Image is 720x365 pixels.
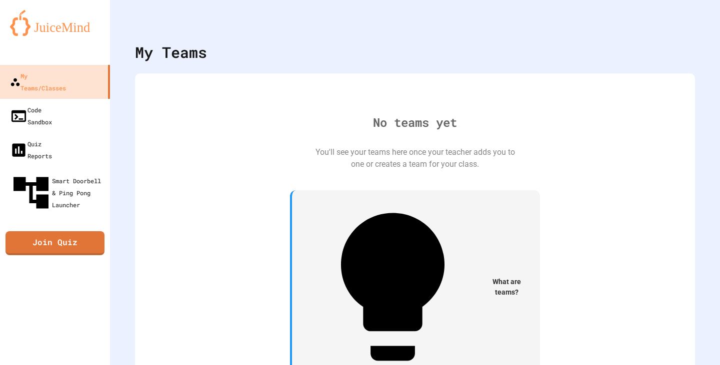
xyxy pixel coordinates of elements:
[10,104,52,128] div: Code Sandbox
[373,113,457,131] div: No teams yet
[10,10,100,36] img: logo-orange.svg
[485,277,528,298] span: What are teams?
[315,146,515,170] div: You'll see your teams here once your teacher adds you to one or creates a team for your class.
[10,172,106,214] div: Smart Doorbell & Ping Pong Launcher
[135,41,207,63] div: My Teams
[5,231,104,255] a: Join Quiz
[10,138,52,162] div: Quiz Reports
[10,70,66,94] div: My Teams/Classes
